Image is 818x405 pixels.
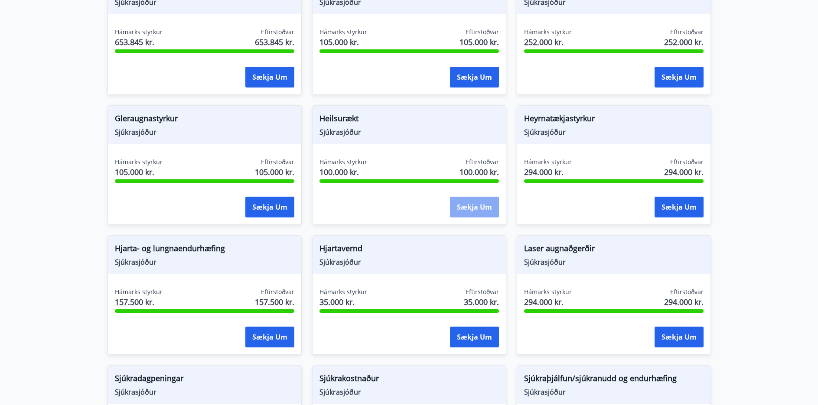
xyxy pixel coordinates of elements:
[319,127,499,137] span: Sjúkrasjóður
[255,296,294,308] span: 157.500 kr.
[245,327,294,347] button: Sækja um
[466,158,499,166] span: Eftirstöðvar
[115,243,294,257] span: Hjarta- og lungnaendurhæfing
[319,243,499,257] span: Hjartavernd
[466,28,499,36] span: Eftirstöðvar
[450,327,499,347] button: Sækja um
[319,288,367,296] span: Hámarks styrkur
[464,296,499,308] span: 35.000 kr.
[245,197,294,217] button: Sækja um
[524,28,572,36] span: Hámarks styrkur
[524,166,572,178] span: 294.000 kr.
[115,28,163,36] span: Hámarks styrkur
[319,158,367,166] span: Hámarks styrkur
[319,28,367,36] span: Hámarks styrkur
[460,36,499,48] span: 105.000 kr.
[115,373,294,387] span: Sjúkradagpeningar
[115,387,294,397] span: Sjúkrasjóður
[524,373,704,387] span: Sjúkraþjálfun/sjúkranudd og endurhæfing
[524,288,572,296] span: Hámarks styrkur
[466,288,499,296] span: Eftirstöðvar
[115,288,163,296] span: Hámarks styrkur
[319,36,367,48] span: 105.000 kr.
[450,197,499,217] button: Sækja um
[664,296,704,308] span: 294.000 kr.
[255,166,294,178] span: 105.000 kr.
[670,158,704,166] span: Eftirstöðvar
[245,67,294,87] button: Sækja um
[115,166,163,178] span: 105.000 kr.
[319,387,499,397] span: Sjúkrasjóður
[450,67,499,87] button: Sækja um
[261,158,294,166] span: Eftirstöðvar
[261,28,294,36] span: Eftirstöðvar
[655,197,704,217] button: Sækja um
[115,127,294,137] span: Sjúkrasjóður
[319,166,367,178] span: 100.000 kr.
[524,387,704,397] span: Sjúkrasjóður
[524,158,572,166] span: Hámarks styrkur
[319,113,499,127] span: Heilsurækt
[319,257,499,267] span: Sjúkrasjóður
[524,113,704,127] span: Heyrnatækjastyrkur
[524,36,572,48] span: 252.000 kr.
[670,28,704,36] span: Eftirstöðvar
[524,127,704,137] span: Sjúkrasjóður
[524,296,572,308] span: 294.000 kr.
[524,243,704,257] span: Laser augnaðgerðir
[460,166,499,178] span: 100.000 kr.
[255,36,294,48] span: 653.845 kr.
[261,288,294,296] span: Eftirstöðvar
[115,113,294,127] span: Gleraugnastyrkur
[319,373,499,387] span: Sjúkrakostnaður
[664,36,704,48] span: 252.000 kr.
[524,257,704,267] span: Sjúkrasjóður
[670,288,704,296] span: Eftirstöðvar
[655,67,704,87] button: Sækja um
[115,158,163,166] span: Hámarks styrkur
[115,257,294,267] span: Sjúkrasjóður
[664,166,704,178] span: 294.000 kr.
[319,296,367,308] span: 35.000 kr.
[655,327,704,347] button: Sækja um
[115,296,163,308] span: 157.500 kr.
[115,36,163,48] span: 653.845 kr.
